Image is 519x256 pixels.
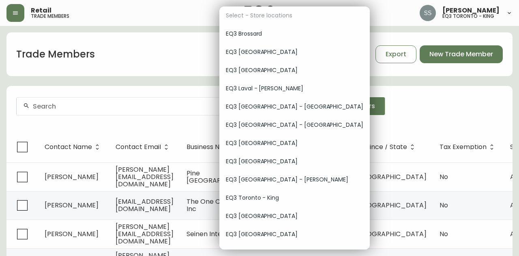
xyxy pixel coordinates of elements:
[219,79,370,98] div: EQ3 Laval - [PERSON_NAME]
[226,194,363,202] span: EQ3 Toronto - King
[226,157,363,166] span: EQ3 [GEOGRAPHIC_DATA]
[219,98,370,116] div: EQ3 [GEOGRAPHIC_DATA] - [GEOGRAPHIC_DATA]
[226,212,363,220] span: EQ3 [GEOGRAPHIC_DATA]
[219,207,370,225] div: EQ3 [GEOGRAPHIC_DATA]
[226,84,363,93] span: EQ3 Laval - [PERSON_NAME]
[226,48,363,56] span: EQ3 [GEOGRAPHIC_DATA]
[219,171,370,189] div: EQ3 [GEOGRAPHIC_DATA] - [PERSON_NAME]
[219,134,370,152] div: EQ3 [GEOGRAPHIC_DATA]
[226,230,363,239] span: EQ3 [GEOGRAPHIC_DATA]
[219,189,370,207] div: EQ3 Toronto - King
[226,102,363,111] span: EQ3 [GEOGRAPHIC_DATA] - [GEOGRAPHIC_DATA]
[219,116,370,134] div: EQ3 [GEOGRAPHIC_DATA] - [GEOGRAPHIC_DATA]
[219,225,370,243] div: EQ3 [GEOGRAPHIC_DATA]
[219,25,370,43] div: EQ3 Brossard
[226,66,363,75] span: EQ3 [GEOGRAPHIC_DATA]
[219,61,370,79] div: EQ3 [GEOGRAPHIC_DATA]
[226,139,363,147] span: EQ3 [GEOGRAPHIC_DATA]
[226,175,363,184] span: EQ3 [GEOGRAPHIC_DATA] - [PERSON_NAME]
[219,43,370,61] div: EQ3 [GEOGRAPHIC_DATA]
[219,152,370,171] div: EQ3 [GEOGRAPHIC_DATA]
[226,121,363,129] span: EQ3 [GEOGRAPHIC_DATA] - [GEOGRAPHIC_DATA]
[226,30,363,38] span: EQ3 Brossard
